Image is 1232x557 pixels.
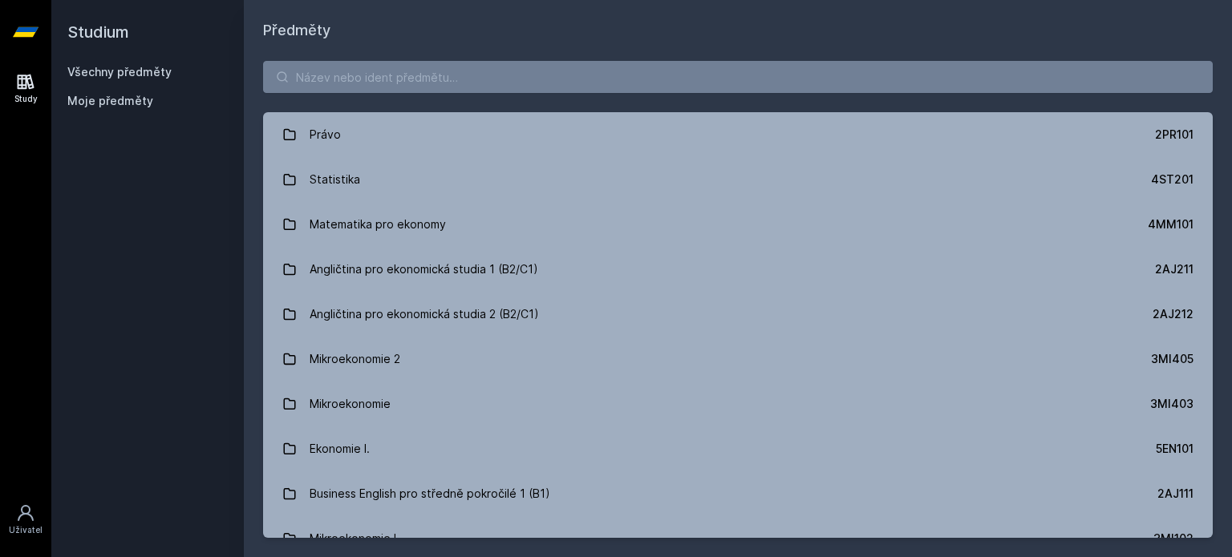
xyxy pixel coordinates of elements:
[263,112,1213,157] a: Právo 2PR101
[9,524,43,536] div: Uživatel
[1157,486,1193,502] div: 2AJ111
[310,523,396,555] div: Mikroekonomie I
[263,426,1213,471] a: Ekonomie I. 5EN101
[67,65,172,79] a: Všechny předměty
[310,433,370,465] div: Ekonomie I.
[67,93,153,109] span: Moje předměty
[263,381,1213,426] a: Mikroekonomie 3MI403
[1150,396,1193,412] div: 3MI403
[1153,306,1193,322] div: 2AJ212
[263,19,1213,42] h1: Předměty
[310,119,341,151] div: Právo
[263,247,1213,292] a: Angličtina pro ekonomická studia 1 (B2/C1) 2AJ211
[263,471,1213,516] a: Business English pro středně pokročilé 1 (B1) 2AJ111
[263,202,1213,247] a: Matematika pro ekonomy 4MM101
[1155,127,1193,143] div: 2PR101
[1153,531,1193,547] div: 3MI102
[310,388,391,420] div: Mikroekonomie
[310,163,360,196] div: Statistika
[263,61,1213,93] input: Název nebo ident předmětu…
[263,337,1213,381] a: Mikroekonomie 2 3MI405
[1155,261,1193,277] div: 2AJ211
[310,253,538,285] div: Angličtina pro ekonomická studia 1 (B2/C1)
[3,64,48,113] a: Study
[310,208,446,240] div: Matematika pro ekonomy
[3,495,48,544] a: Uživatel
[1151,351,1193,367] div: 3MI405
[1156,441,1193,457] div: 5EN101
[310,478,550,510] div: Business English pro středně pokročilé 1 (B1)
[14,93,38,105] div: Study
[263,157,1213,202] a: Statistika 4ST201
[310,343,400,375] div: Mikroekonomie 2
[310,298,539,330] div: Angličtina pro ekonomická studia 2 (B2/C1)
[1148,216,1193,232] div: 4MM101
[263,292,1213,337] a: Angličtina pro ekonomická studia 2 (B2/C1) 2AJ212
[1151,172,1193,188] div: 4ST201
